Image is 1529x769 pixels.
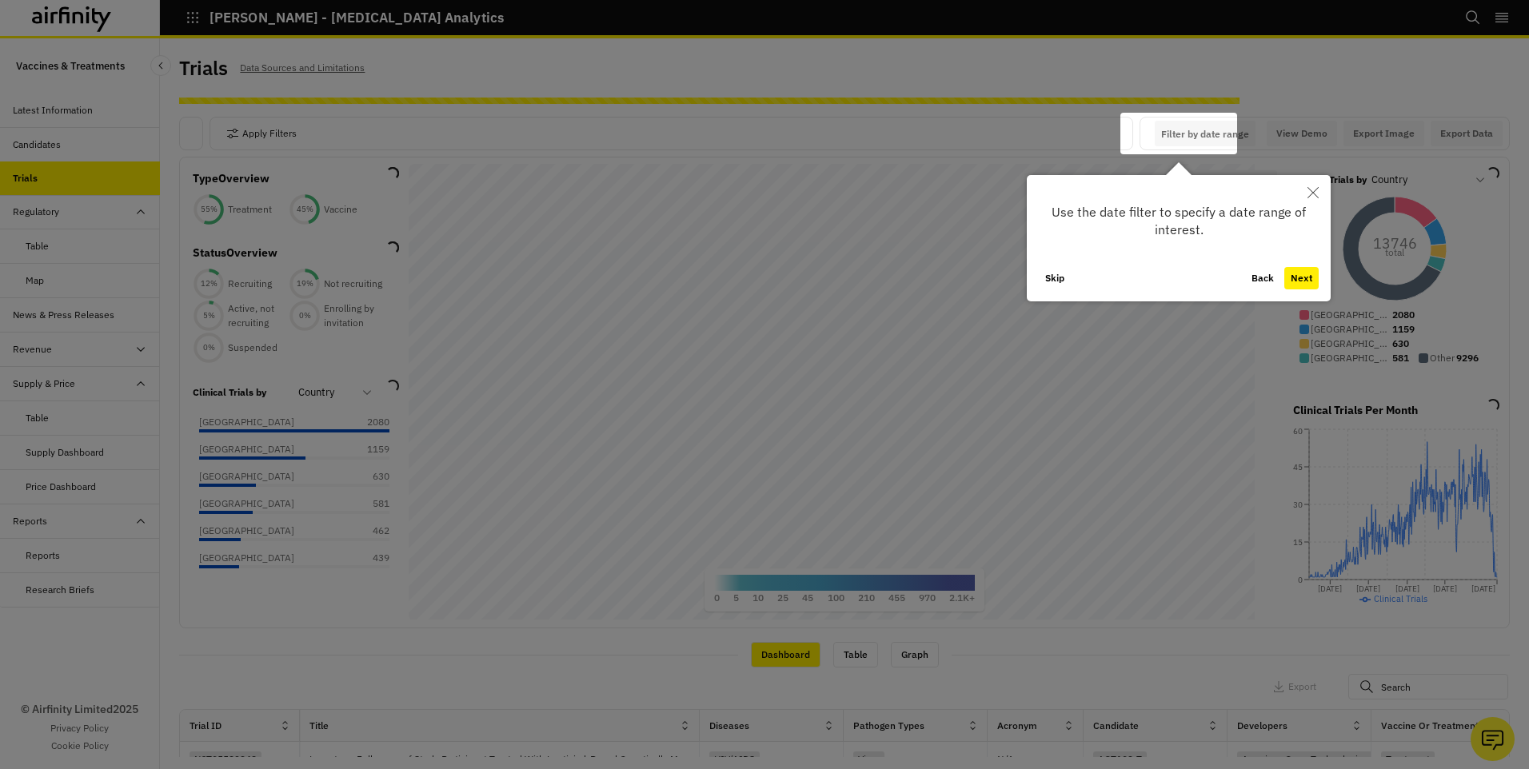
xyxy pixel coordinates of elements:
button: Next [1284,267,1319,289]
div: Use the date filter to specify a date range of interest. [1039,187,1319,255]
button: Skip [1039,267,1071,289]
button: Close [1295,175,1331,210]
div: Use the date filter to specify a date range of interest. [1027,175,1331,301]
button: Back [1245,267,1280,289]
